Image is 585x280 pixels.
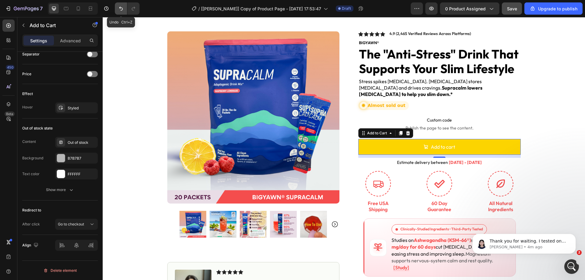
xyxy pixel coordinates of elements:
a: [Study] [291,247,307,254]
iframe: Design area [103,17,585,280]
p: 60 Day Guarantee [317,183,356,196]
div: Styled [68,105,96,111]
button: Carousel Next Arrow [229,204,236,211]
div: Add to cart [328,126,353,134]
div: B7B7B7 [68,156,96,161]
div: Clinically-Studied Ingredients • Third-Party Tested [289,207,384,217]
div: Upgrade to publish [530,5,577,12]
span: Almost sold out [265,86,303,91]
p: 4.9 (2,465 Verified Reviews Across Platforms) [287,14,368,19]
div: Beta [5,112,15,116]
h1: The "Anti-Stress" Drink That Supports Your Slim Lifestyle [256,29,418,59]
div: Price [22,71,31,77]
span: Estimate delivery between [294,143,345,148]
div: Out of stock [68,140,96,145]
div: Effect [22,91,33,97]
span: Save [507,6,517,11]
p: BIGYAWN® [256,23,417,28]
div: After click [22,222,40,227]
button: Upgrade to publish [524,2,583,15]
div: Delete element [43,267,77,274]
div: Redirect to [22,207,41,213]
div: Show more [46,187,74,193]
div: Studies on show: cut [MEDICAL_DATA] by , easing stress and improving sleep. [289,220,407,254]
div: Add to Cart [263,113,285,119]
div: Hover [22,105,33,110]
p: All Natural Ingredients [379,183,417,196]
button: Delete element [22,266,98,275]
p: Stress spikes [MEDICAL_DATA]. [MEDICAL_DATA] stores [MEDICAL_DATA] and drives cravings. [256,61,417,80]
div: Align [22,241,40,250]
span: 0 product assigned [445,5,486,12]
div: FFFFFF [68,172,96,177]
button: 0 product assigned [440,2,499,15]
iframe: Intercom live chat [564,259,579,274]
span: [DATE] - [DATE] [346,143,379,148]
button: Show more [22,184,98,195]
b: Ashwagandha (KSM-66®) [311,220,368,226]
div: Out of stock state [22,126,53,131]
span: Custom code [261,99,413,107]
iframe: Intercom notifications message [463,221,585,264]
button: 7 [2,2,45,15]
span: [[PERSON_NAME]] Copy of Product Page - [DATE] 17:53:47 [201,5,321,12]
button: Add to cart [256,122,418,138]
div: Background [22,155,43,161]
b: 300 mg/day for 60 days [289,220,390,233]
b: 27.9% [385,227,398,233]
div: Content [22,139,36,144]
div: Text color [22,171,40,177]
p: Advanced [60,37,81,44]
p: Free USA Shipping [256,183,295,196]
div: 450 [6,65,15,70]
p: Add to Cart [30,22,81,29]
button: Save [502,2,522,15]
div: Clinical evidence summary [256,201,418,260]
span: 2 [577,250,582,255]
p: 7 [40,5,43,12]
span: Publish the page to see the content. [261,108,413,114]
button: Go to checkout [55,219,98,230]
div: Separator [22,51,40,57]
span: Draft [342,6,351,11]
div: Undo/Redo [115,2,140,15]
p: Settings [30,37,47,44]
strong: Supracalm lowers [MEDICAL_DATA] to help you slim down.* [256,68,380,80]
span: / [198,5,200,12]
span: Go to checkout [58,222,84,226]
